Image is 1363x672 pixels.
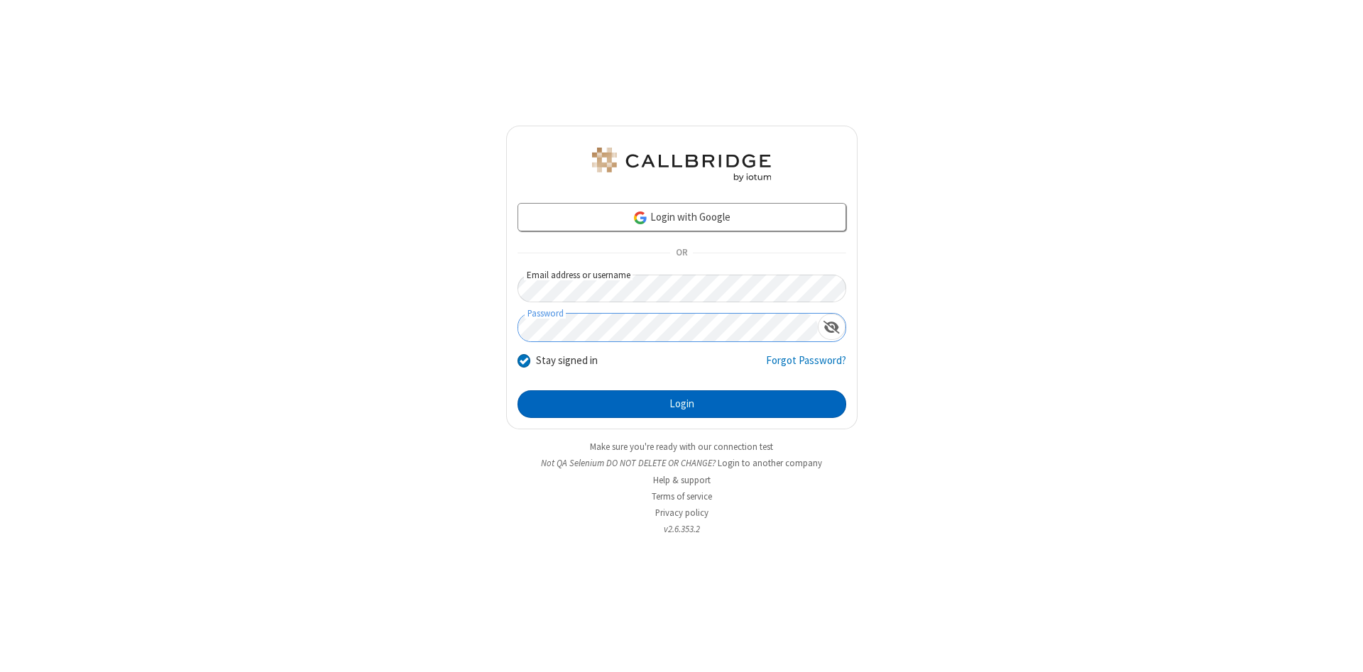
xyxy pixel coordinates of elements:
button: Login [518,390,846,419]
input: Email address or username [518,275,846,302]
li: Not QA Selenium DO NOT DELETE OR CHANGE? [506,456,858,470]
input: Password [518,314,818,341]
a: Login with Google [518,203,846,231]
a: Help & support [653,474,711,486]
div: Show password [818,314,845,340]
a: Forgot Password? [766,353,846,380]
a: Terms of service [652,490,712,502]
img: google-icon.png [633,210,648,226]
button: Login to another company [718,456,822,470]
a: Make sure you're ready with our connection test [590,441,773,453]
span: OR [670,243,693,263]
label: Stay signed in [536,353,598,369]
iframe: Chat [1328,635,1352,662]
a: Privacy policy [655,507,708,519]
img: QA Selenium DO NOT DELETE OR CHANGE [589,148,774,182]
li: v2.6.353.2 [506,522,858,536]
